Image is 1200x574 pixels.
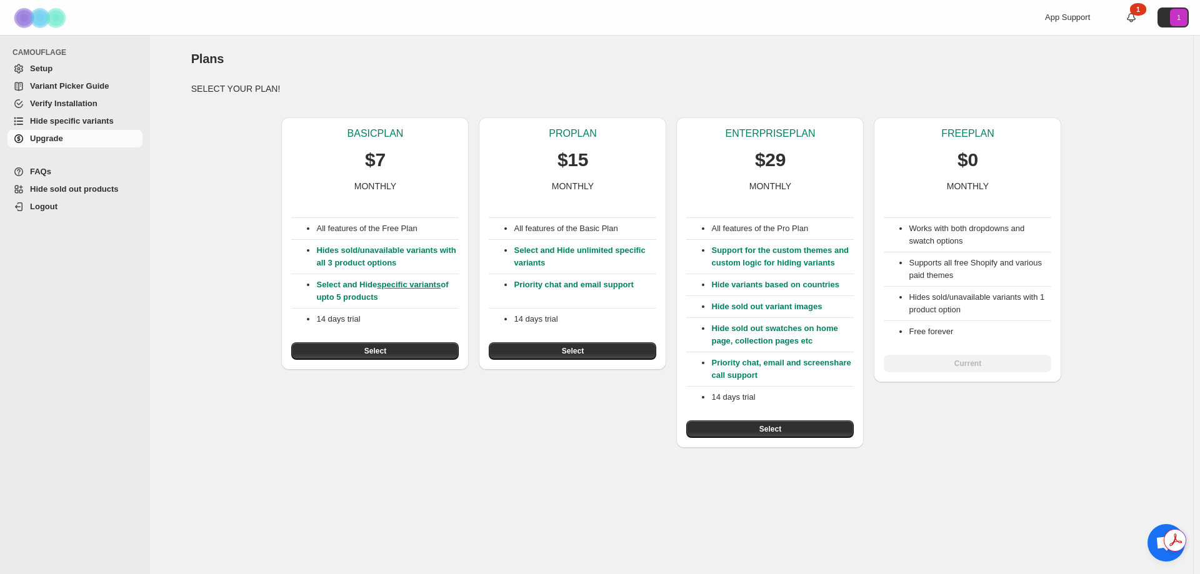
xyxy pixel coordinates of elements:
[191,82,1152,95] p: SELECT YOUR PLAN!
[909,291,1051,316] li: Hides sold/unavailable variants with 1 product option
[30,81,109,91] span: Variant Picker Guide
[1177,14,1181,21] text: 1
[347,127,404,140] p: BASIC PLAN
[755,147,786,172] p: $29
[12,47,144,57] span: CAMOUFLAGE
[549,127,596,140] p: PRO PLAN
[1147,524,1185,562] div: Open chat
[7,77,142,95] a: Variant Picker Guide
[30,184,119,194] span: Hide sold out products
[686,420,854,438] button: Select
[947,180,989,192] p: MONTHLY
[7,198,142,215] a: Logout
[514,313,656,325] p: 14 days trial
[749,180,791,192] p: MONTHLY
[711,300,854,313] p: Hide sold out variant images
[7,112,142,130] a: Hide specific variants
[30,202,57,211] span: Logout
[316,222,459,235] p: All features of the Free Plan
[30,167,51,176] span: FAQs
[562,346,584,356] span: Select
[1125,11,1137,24] a: 1
[365,147,386,172] p: $7
[364,346,386,356] span: Select
[725,127,815,140] p: ENTERPRISE PLAN
[1130,3,1146,16] div: 1
[552,180,594,192] p: MONTHLY
[30,116,114,126] span: Hide specific variants
[377,280,441,289] a: specific variants
[354,180,396,192] p: MONTHLY
[759,424,781,434] span: Select
[711,357,854,382] p: Priority chat, email and screenshare call support
[909,325,1051,338] li: Free forever
[7,130,142,147] a: Upgrade
[1157,7,1189,27] button: Avatar with initials 1
[7,95,142,112] a: Verify Installation
[1045,12,1090,22] span: App Support
[711,222,854,235] p: All features of the Pro Plan
[30,134,63,143] span: Upgrade
[30,99,97,108] span: Verify Installation
[10,1,72,35] img: Camouflage
[941,127,994,140] p: FREE PLAN
[909,257,1051,282] li: Supports all free Shopify and various paid themes
[7,163,142,181] a: FAQs
[909,222,1051,247] li: Works with both dropdowns and swatch options
[711,244,854,269] p: Support for the custom themes and custom logic for hiding variants
[514,244,656,269] p: Select and Hide unlimited specific variants
[957,147,978,172] p: $0
[316,279,459,304] p: Select and Hide of upto 5 products
[191,52,224,66] span: Plans
[514,222,656,235] p: All features of the Basic Plan
[557,147,588,172] p: $15
[7,60,142,77] a: Setup
[30,64,52,73] span: Setup
[489,342,656,360] button: Select
[7,181,142,198] a: Hide sold out products
[316,244,459,269] p: Hides sold/unavailable variants with all 3 product options
[316,313,459,325] p: 14 days trial
[711,322,854,347] p: Hide sold out swatches on home page, collection pages etc
[1170,9,1187,26] span: Avatar with initials 1
[711,279,854,291] p: Hide variants based on countries
[711,391,854,403] p: 14 days trial
[291,342,459,360] button: Select
[514,279,656,304] p: Priority chat and email support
